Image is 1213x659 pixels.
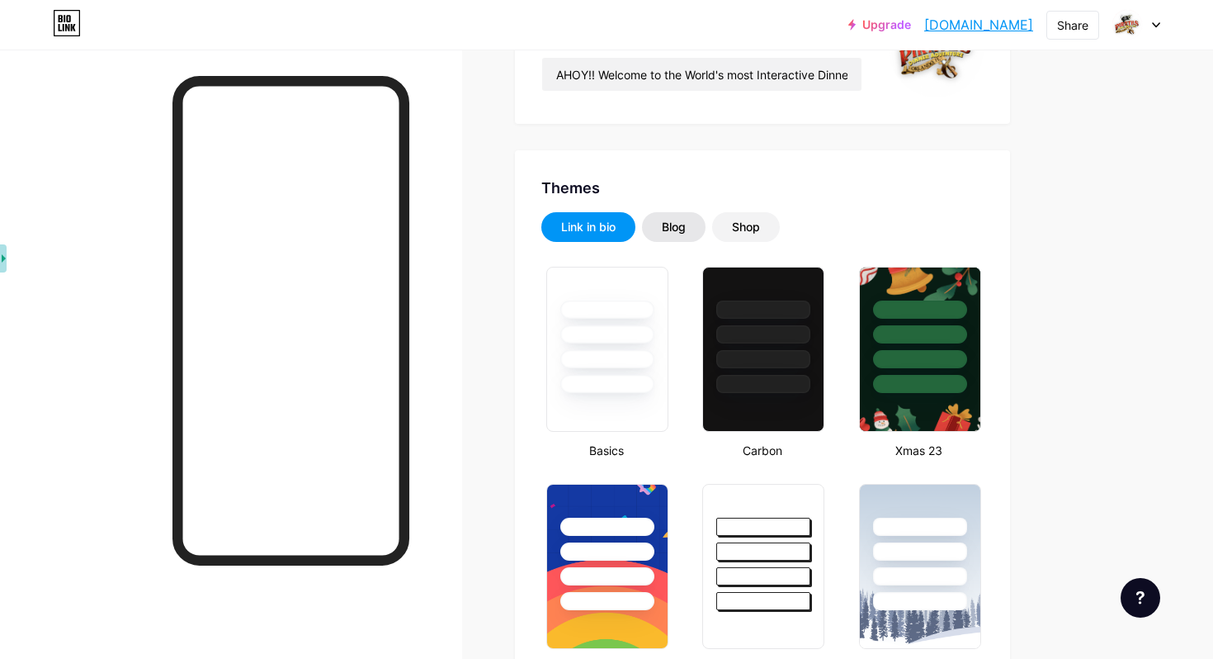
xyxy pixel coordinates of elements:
a: [DOMAIN_NAME] [924,15,1033,35]
a: Upgrade [848,18,911,31]
div: Share [1057,17,1088,34]
div: Link in bio [561,219,616,235]
img: piratesfl [1112,9,1143,40]
div: Blog [662,219,686,235]
input: Bio [542,58,861,91]
div: Xmas 23 [854,442,984,459]
div: Basics [541,442,671,459]
div: Carbon [697,442,827,459]
div: Themes [541,177,984,199]
div: Shop [732,219,760,235]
